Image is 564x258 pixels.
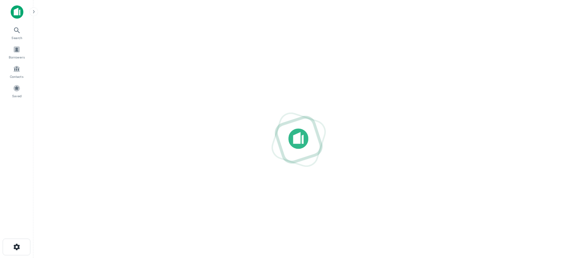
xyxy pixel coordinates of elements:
[2,82,31,100] a: Saved
[531,205,564,237] iframe: Chat Widget
[9,54,25,60] span: Borrowers
[12,93,22,99] span: Saved
[2,62,31,81] a: Contacts
[2,43,31,61] a: Borrowers
[2,24,31,42] a: Search
[11,5,23,19] img: capitalize-icon.png
[11,35,22,40] span: Search
[10,74,23,79] span: Contacts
